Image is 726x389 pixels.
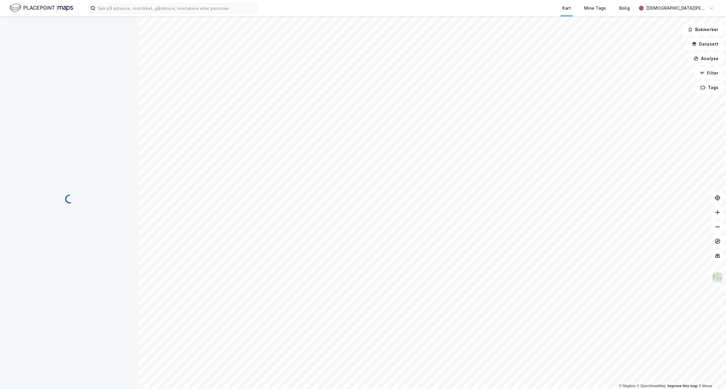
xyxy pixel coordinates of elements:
[65,194,74,204] img: spinner.a6d8c91a73a9ac5275cf975e30b51cfb.svg
[696,360,726,389] iframe: Chat Widget
[646,5,707,12] div: [DEMOGRAPHIC_DATA][PERSON_NAME]
[712,272,723,283] img: Z
[10,3,73,13] img: logo.f888ab2527a4732fd821a326f86c7f29.svg
[695,82,724,94] button: Tags
[696,360,726,389] div: Kontrollprogram for chat
[619,5,630,12] div: Bolig
[95,4,257,13] input: Søk på adresse, matrikkel, gårdeiere, leietakere eller personer
[668,384,698,388] a: Improve this map
[695,67,724,79] button: Filter
[619,384,636,388] a: Mapbox
[584,5,606,12] div: Mine Tags
[688,53,724,65] button: Analyse
[562,5,571,12] div: Kart
[683,24,724,36] button: Bokmerker
[687,38,724,50] button: Datasett
[637,384,666,388] a: OpenStreetMap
